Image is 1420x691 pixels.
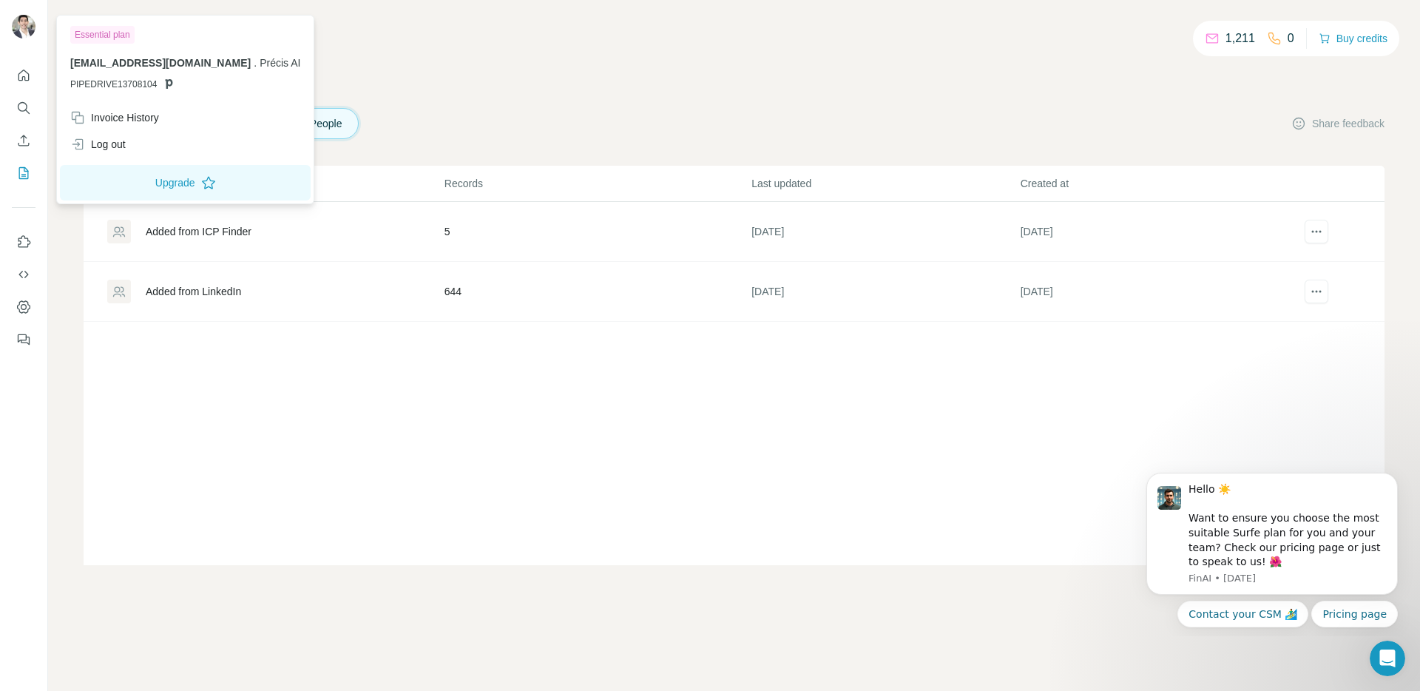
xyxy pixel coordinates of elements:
[12,95,35,121] button: Search
[70,137,126,152] div: Log out
[1319,28,1387,49] button: Buy credits
[12,62,35,89] button: Quick start
[444,262,751,322] td: 644
[254,57,257,69] span: .
[12,229,35,255] button: Use Surfe on LinkedIn
[1020,262,1288,322] td: [DATE]
[146,224,251,239] div: Added from ICP Finder
[444,202,751,262] td: 5
[1124,459,1420,636] iframe: Intercom notifications message
[70,57,251,69] span: [EMAIL_ADDRESS][DOMAIN_NAME]
[1020,202,1288,262] td: [DATE]
[1291,116,1384,131] button: Share feedback
[70,110,159,125] div: Invoice History
[751,176,1018,191] p: Last updated
[1305,220,1328,243] button: actions
[1288,30,1294,47] p: 0
[310,116,344,131] span: People
[1305,280,1328,303] button: actions
[60,165,311,200] button: Upgrade
[1370,641,1405,676] iframe: Intercom live chat
[70,78,157,91] span: PIPEDRIVE13708104
[751,262,1019,322] td: [DATE]
[70,26,135,44] div: Essential plan
[1225,30,1255,47] p: 1,211
[260,57,300,69] span: Précis AI
[146,284,241,299] div: Added from LinkedIn
[12,326,35,353] button: Feedback
[751,202,1019,262] td: [DATE]
[12,127,35,154] button: Enrich CSV
[444,176,750,191] p: Records
[12,15,35,38] img: Avatar
[1021,176,1288,191] p: Created at
[12,294,35,320] button: Dashboard
[12,261,35,288] button: Use Surfe API
[12,160,35,186] button: My lists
